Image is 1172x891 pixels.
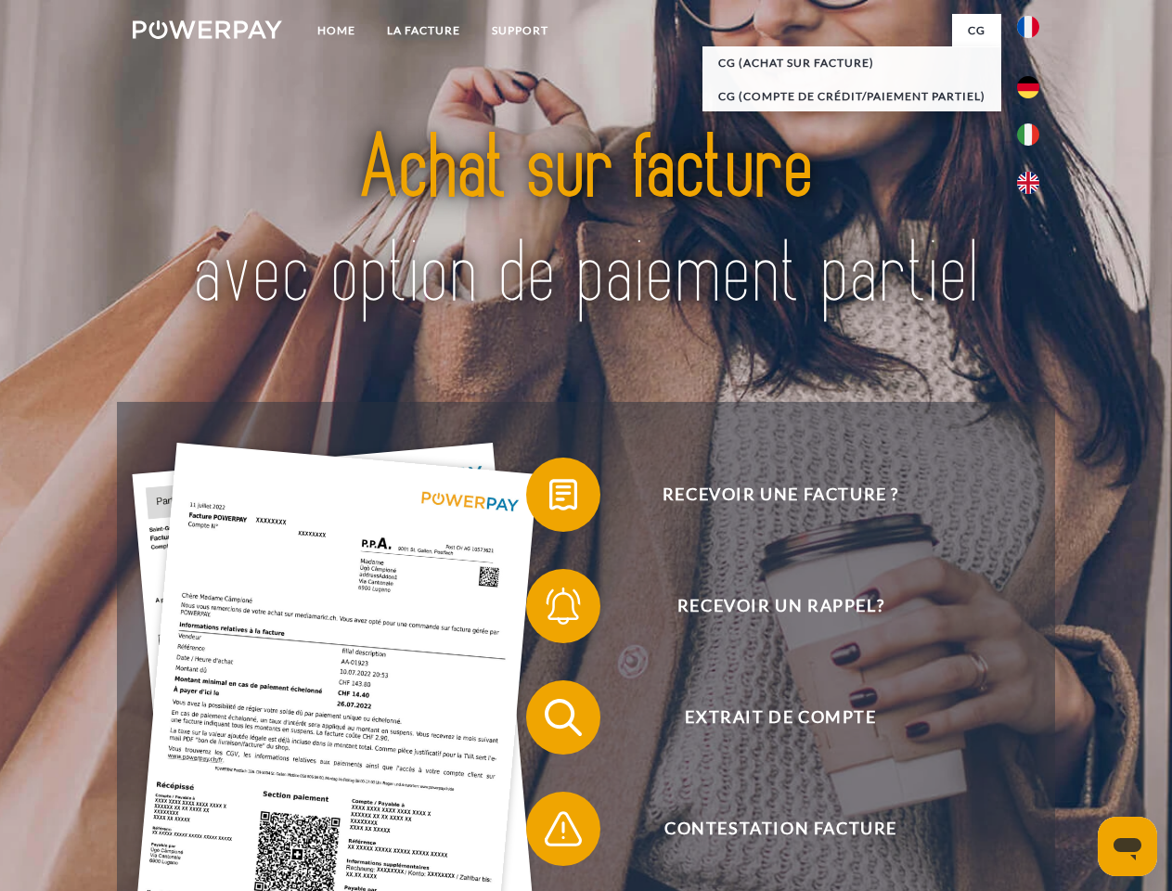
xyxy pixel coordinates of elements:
[540,471,586,518] img: qb_bill.svg
[526,569,1009,643] button: Recevoir un rappel?
[540,694,586,741] img: qb_search.svg
[526,458,1009,532] button: Recevoir une facture ?
[702,80,1001,113] a: CG (Compte de crédit/paiement partiel)
[1017,76,1039,98] img: de
[540,806,586,852] img: qb_warning.svg
[553,680,1008,755] span: Extrait de compte
[371,14,476,47] a: LA FACTURE
[702,46,1001,80] a: CG (achat sur facture)
[553,458,1008,532] span: Recevoir une facture ?
[476,14,564,47] a: Support
[952,14,1001,47] a: CG
[177,89,995,355] img: title-powerpay_fr.svg
[1098,817,1157,876] iframe: Bouton de lancement de la fenêtre de messagerie
[526,680,1009,755] button: Extrait de compte
[553,792,1008,866] span: Contestation Facture
[553,569,1008,643] span: Recevoir un rappel?
[1017,16,1039,38] img: fr
[526,792,1009,866] button: Contestation Facture
[1017,123,1039,146] img: it
[1017,172,1039,194] img: en
[133,20,282,39] img: logo-powerpay-white.svg
[302,14,371,47] a: Home
[540,583,586,629] img: qb_bell.svg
